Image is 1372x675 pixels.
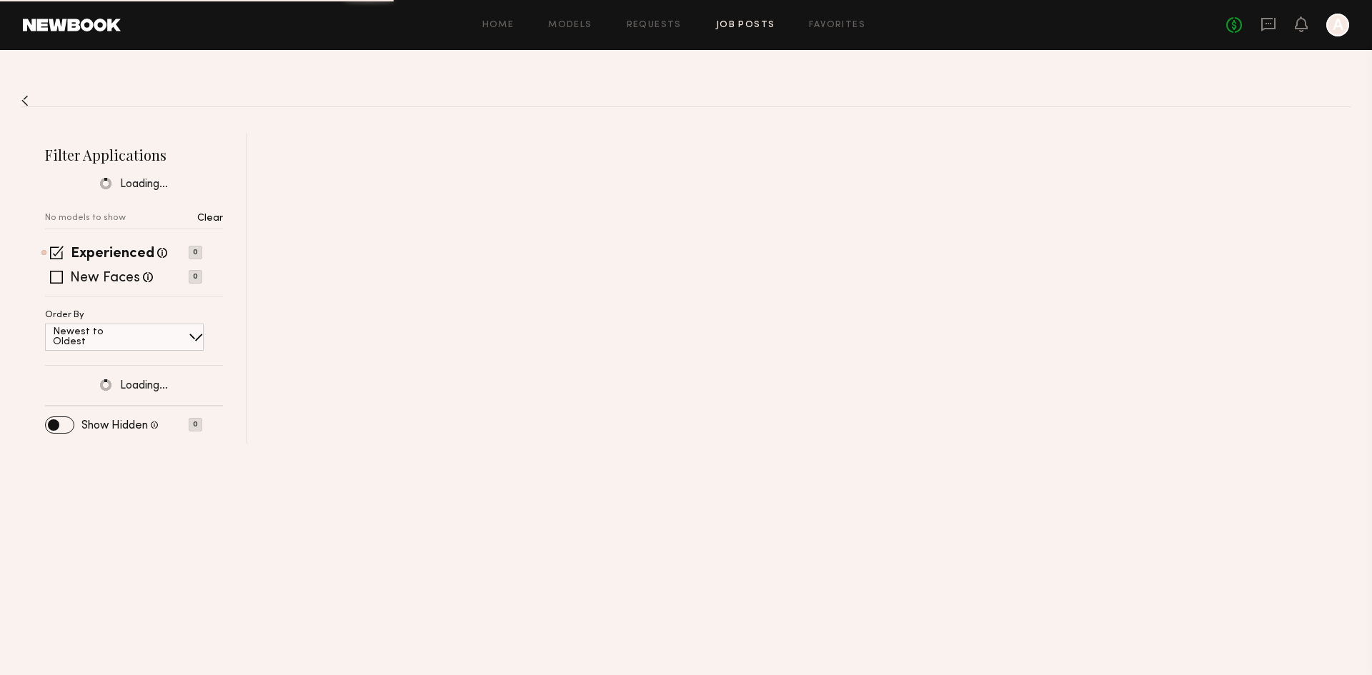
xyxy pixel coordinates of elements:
[45,311,84,320] p: Order By
[21,95,29,106] img: Back to previous page
[548,21,592,30] a: Models
[71,247,154,261] label: Experienced
[809,21,865,30] a: Favorites
[189,270,202,284] p: 0
[627,21,682,30] a: Requests
[81,420,148,431] label: Show Hidden
[189,246,202,259] p: 0
[716,21,775,30] a: Job Posts
[197,214,223,224] p: Clear
[120,380,168,392] span: Loading…
[482,21,514,30] a: Home
[189,418,202,431] p: 0
[45,145,223,164] h2: Filter Applications
[120,179,168,191] span: Loading…
[70,271,140,286] label: New Faces
[45,214,126,223] p: No models to show
[53,327,138,347] p: Newest to Oldest
[1326,14,1349,36] a: A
